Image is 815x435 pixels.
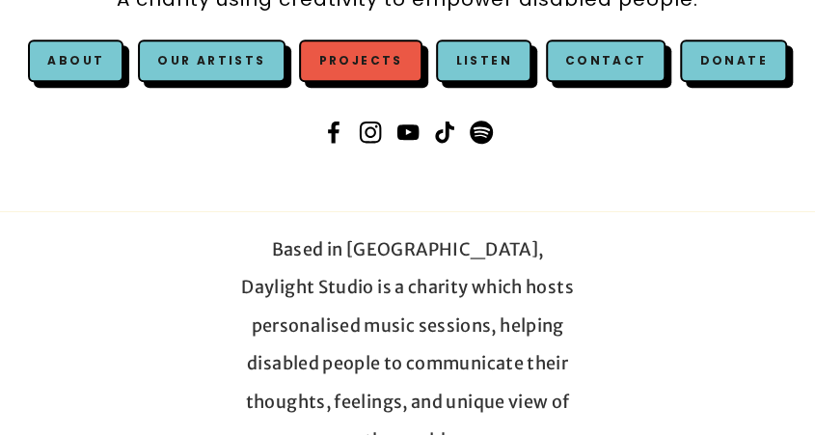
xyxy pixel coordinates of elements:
a: About [47,52,104,68]
a: Donate [680,40,786,82]
a: Our Artists [138,40,285,82]
a: Projects [299,40,421,82]
a: Contact [546,40,666,82]
a: Listen [455,52,511,68]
